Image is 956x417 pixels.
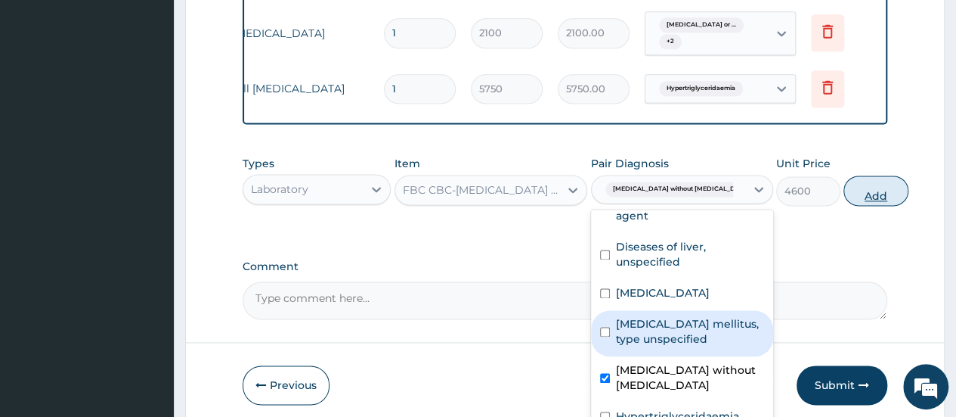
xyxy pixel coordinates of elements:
label: Types [243,157,274,170]
span: [MEDICAL_DATA] without [MEDICAL_DATA] [605,182,758,197]
div: Laboratory [251,182,308,197]
span: + 2 [659,34,682,49]
label: Item [394,156,420,171]
label: [MEDICAL_DATA] mellitus, type unspecified [616,316,764,347]
label: Comment [243,260,887,273]
div: FBC CBC-[MEDICAL_DATA] (HAEMOGRAM) - [BLOOD] [403,182,562,198]
button: Submit [797,366,887,405]
label: [MEDICAL_DATA] [616,285,710,300]
div: Chat with us now [79,85,254,104]
button: Previous [243,366,329,405]
img: d_794563401_company_1708531726252_794563401 [28,76,61,114]
span: [MEDICAL_DATA] or ... [659,17,744,33]
div: Minimize live chat window [248,8,284,44]
label: Pair Diagnosis [591,156,669,171]
label: [MEDICAL_DATA] without [MEDICAL_DATA] [616,363,764,393]
td: [MEDICAL_DATA] [225,18,376,48]
button: Add [843,176,908,206]
label: Diseases of liver, unspecified [616,239,764,269]
span: We're online! [88,117,209,269]
td: full [MEDICAL_DATA] [225,73,376,104]
label: Unit Price [776,156,831,171]
span: Hypertriglyceridaemia [659,81,743,96]
textarea: Type your message and hit 'Enter' [8,266,288,319]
